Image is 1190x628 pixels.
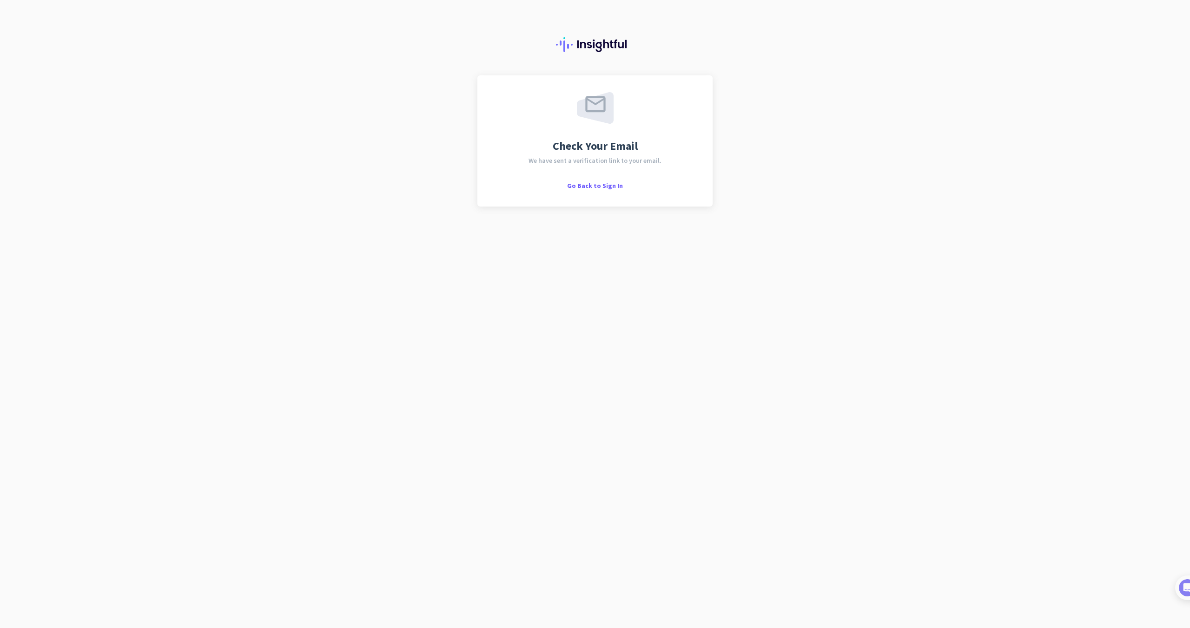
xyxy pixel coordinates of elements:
[529,157,661,164] span: We have sent a verification link to your email.
[556,37,634,52] img: Insightful
[553,140,638,152] span: Check Your Email
[567,181,623,190] span: Go Back to Sign In
[577,92,614,124] img: email-sent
